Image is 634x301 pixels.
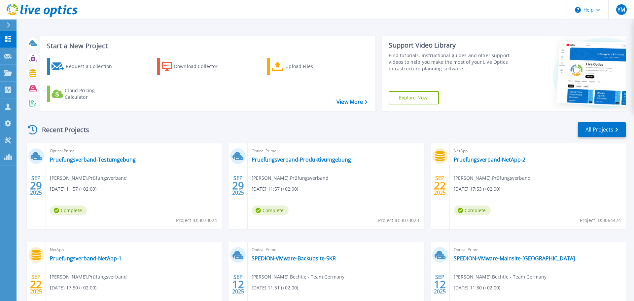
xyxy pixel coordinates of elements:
[454,284,500,291] span: [DATE] 11:30 (+02:00)
[454,174,531,182] span: [PERSON_NAME] , Prüfungsverband
[50,174,127,182] span: [PERSON_NAME] , Prüfungsverband
[50,284,96,291] span: [DATE] 17:50 (+02:00)
[50,147,218,155] span: Optical Prime
[50,206,87,215] span: Complete
[252,185,298,193] span: [DATE] 11:57 (+02:00)
[454,255,575,262] a: SPEDION-VMware-Mainsite-[GEOGRAPHIC_DATA]
[454,273,546,281] span: [PERSON_NAME] , Bechtle - Team Germany
[232,282,244,287] span: 12
[252,284,298,291] span: [DATE] 11:31 (+02:00)
[47,86,121,102] a: Cloud Pricing Calculator
[174,60,227,73] div: Download Collector
[434,183,446,188] span: 22
[336,99,367,105] a: View More
[434,282,446,287] span: 12
[30,272,42,296] div: SEP 2025
[25,122,98,138] div: Recent Projects
[47,58,121,75] a: Request a Collection
[389,52,513,72] div: Find tutorials, instructional guides and other support videos to help you make the most of your L...
[454,206,491,215] span: Complete
[30,183,42,188] span: 29
[434,173,446,198] div: SEP 2025
[434,272,446,296] div: SEP 2025
[267,58,341,75] a: Upload Files
[50,156,136,163] a: Pruefungsverband-Testumgebung
[252,206,289,215] span: Complete
[50,273,127,281] span: [PERSON_NAME] , Prüfungsverband
[378,217,419,224] span: Project ID: 3073023
[252,147,420,155] span: Optical Prime
[232,272,244,296] div: SEP 2025
[454,185,500,193] span: [DATE] 17:53 (+02:00)
[66,60,119,73] div: Request a Collection
[617,7,625,12] span: YM
[30,173,42,198] div: SEP 2025
[578,122,626,137] a: All Projects
[50,246,218,253] span: NetApp
[252,273,344,281] span: [PERSON_NAME] , Bechtle - Team Germany
[454,147,622,155] span: NetApp
[232,173,244,198] div: SEP 2025
[252,255,336,262] a: SPEDION-VMware-Backupsite-SKR
[47,42,367,50] h3: Start a New Project
[157,58,231,75] a: Download Collector
[252,156,351,163] a: Pruefungsverband-Produktivumgebung
[285,60,338,73] div: Upload Files
[30,282,42,287] span: 22
[50,185,96,193] span: [DATE] 11:57 (+02:00)
[252,246,420,253] span: Optical Prime
[389,91,439,104] a: Explore Now!
[454,246,622,253] span: Optical Prime
[232,183,244,188] span: 29
[580,217,621,224] span: Project ID: 3064424
[252,174,329,182] span: [PERSON_NAME] , Prüfungsverband
[389,41,513,50] div: Support Video Library
[50,255,122,262] a: Pruefungsverband-NetApp-1
[454,156,525,163] a: Pruefungsverband-NetApp-2
[176,217,217,224] span: Project ID: 3073024
[65,87,118,100] div: Cloud Pricing Calculator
